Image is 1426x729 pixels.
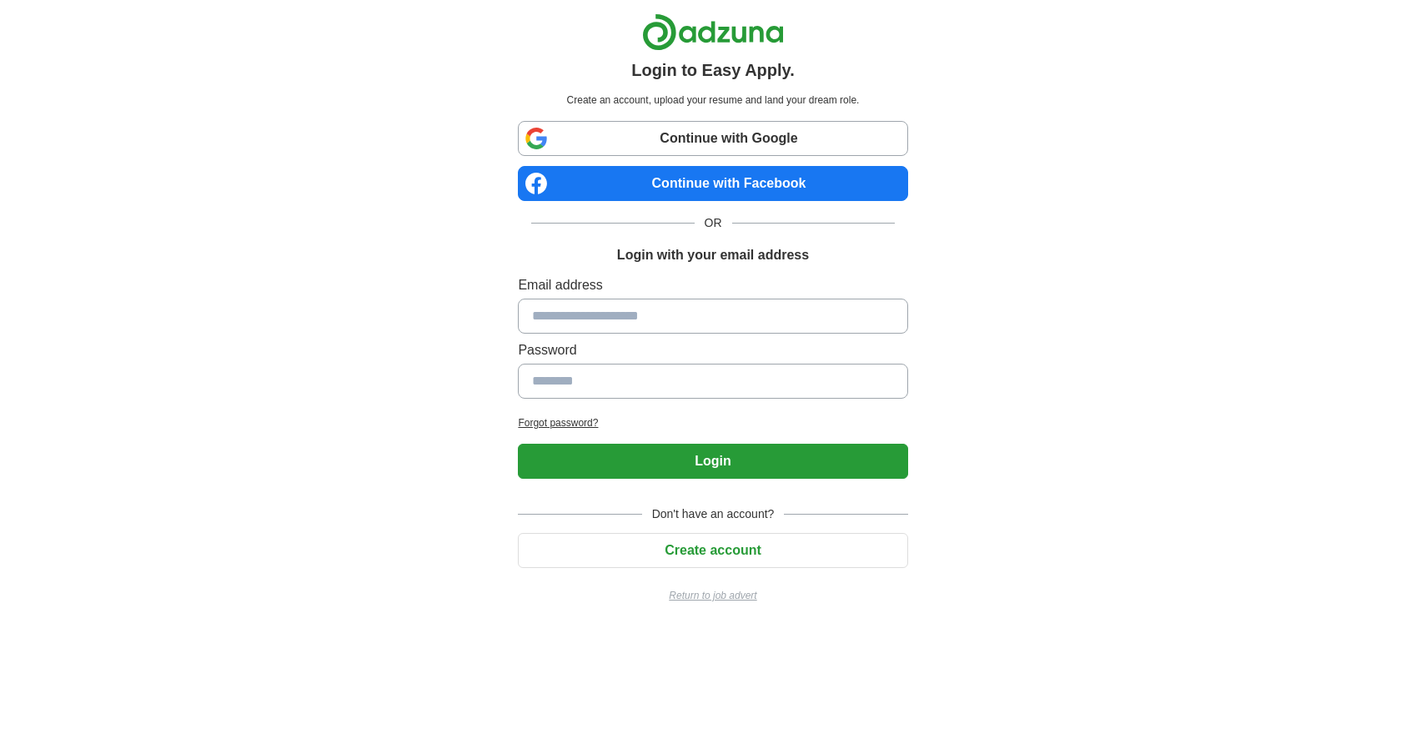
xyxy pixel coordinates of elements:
[518,275,907,295] label: Email address
[518,533,907,568] button: Create account
[518,340,907,360] label: Password
[631,58,795,83] h1: Login to Easy Apply.
[518,415,907,430] a: Forgot password?
[695,214,732,232] span: OR
[518,444,907,479] button: Login
[518,588,907,603] a: Return to job advert
[642,505,785,523] span: Don't have an account?
[521,93,904,108] p: Create an account, upload your resume and land your dream role.
[518,543,907,557] a: Create account
[518,121,907,156] a: Continue with Google
[617,245,809,265] h1: Login with your email address
[642,13,784,51] img: Adzuna logo
[518,166,907,201] a: Continue with Facebook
